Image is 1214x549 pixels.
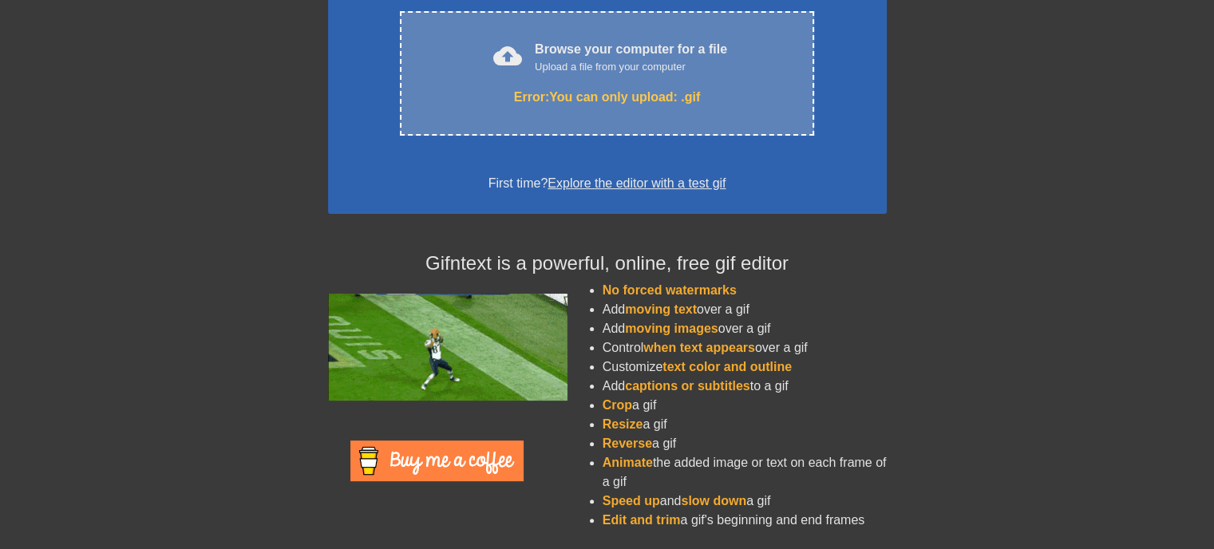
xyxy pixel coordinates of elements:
[535,59,727,75] div: Upload a file from your computer
[643,341,755,354] span: when text appears
[603,511,887,530] li: a gif's beginning and end frames
[328,294,567,401] img: football_small.gif
[603,319,887,338] li: Add over a gif
[603,415,887,434] li: a gif
[493,41,522,70] span: cloud_upload
[603,338,887,357] li: Control over a gif
[625,322,718,335] span: moving images
[625,302,697,316] span: moving text
[350,440,524,481] img: Buy Me A Coffee
[603,492,887,511] li: and a gif
[548,176,726,190] a: Explore the editor with a test gif
[349,174,866,193] div: First time?
[603,456,653,469] span: Animate
[603,453,887,492] li: the added image or text on each frame of a gif
[603,494,660,508] span: Speed up
[603,434,887,453] li: a gif
[603,283,737,297] span: No forced watermarks
[662,360,792,373] span: text color and outline
[603,513,681,527] span: Edit and trim
[328,252,887,275] h4: Gifntext is a powerful, online, free gif editor
[603,357,887,377] li: Customize
[535,40,727,75] div: Browse your computer for a file
[603,398,632,412] span: Crop
[603,417,643,431] span: Resize
[625,379,749,393] span: captions or subtitles
[603,300,887,319] li: Add over a gif
[433,88,780,107] div: Error: You can only upload: .gif
[603,436,652,450] span: Reverse
[603,396,887,415] li: a gif
[681,494,746,508] span: slow down
[603,377,887,396] li: Add to a gif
